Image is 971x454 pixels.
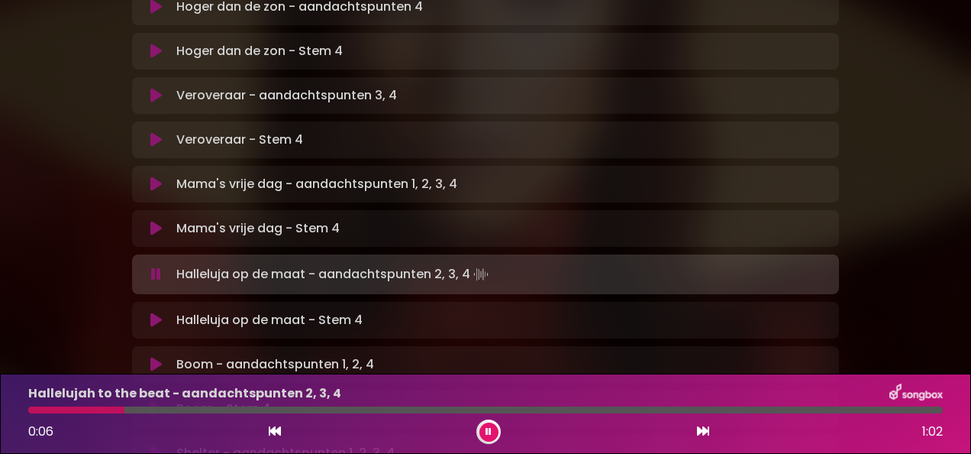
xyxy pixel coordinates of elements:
[176,42,343,60] font: Hoger dan de zon - Stem 4
[176,86,397,105] font: Veroveraar - aandachtspunten 3, 4
[922,423,943,441] span: 1:02
[176,265,470,284] font: Halleluja op de maat - aandachtspunten 2, 3, 4
[176,219,340,238] font: Mama's vrije dag - Stem 4
[176,355,374,374] font: Boom - aandachtspunten 1, 2, 4
[470,264,492,285] img: waveform4.gif
[28,423,53,440] span: 0:06
[176,175,457,193] font: Mama's vrije dag - aandachtspunten 1, 2, 3, 4
[889,384,943,404] img: songbox-logo-white.png
[176,311,363,329] font: Halleluja op de maat - Stem 4
[28,384,341,403] p: Hallelujah to the beat - aandachtspunten 2, 3, 4
[176,131,303,149] font: Veroveraar - Stem 4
